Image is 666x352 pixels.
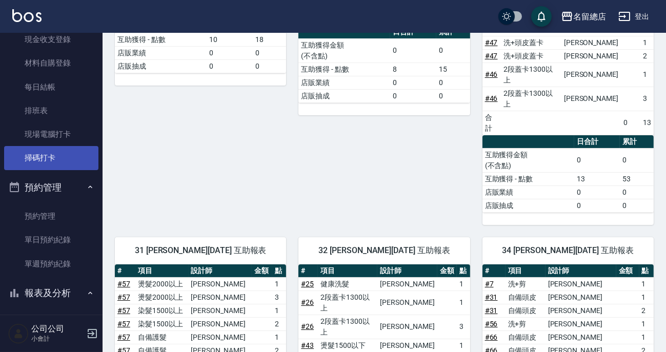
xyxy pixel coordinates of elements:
[4,28,98,51] a: 現金收支登錄
[457,264,470,278] th: 點
[557,6,610,27] button: 名留總店
[457,291,470,315] td: 1
[377,291,437,315] td: [PERSON_NAME]
[574,172,620,185] td: 13
[546,317,616,330] td: [PERSON_NAME]
[390,89,436,102] td: 0
[436,38,470,63] td: 0
[390,63,436,76] td: 8
[311,245,457,256] span: 32 [PERSON_NAME][DATE] 互助報表
[561,49,621,63] td: [PERSON_NAME]
[189,277,252,291] td: [PERSON_NAME]
[4,174,98,201] button: 預約管理
[506,291,546,304] td: 自備頭皮
[531,6,552,27] button: save
[189,264,252,278] th: 設計師
[115,33,207,46] td: 互助獲得 - 點數
[252,264,272,278] th: 金額
[318,291,377,315] td: 2段蓋卡1300以上
[639,264,654,278] th: 點
[207,46,253,59] td: 0
[135,304,188,317] td: 染髮1500以上
[482,135,654,213] table: a dense table
[272,330,286,344] td: 1
[546,304,616,317] td: [PERSON_NAME]
[485,280,494,288] a: #7
[506,317,546,330] td: 洗+剪
[31,324,84,334] h5: 公司公司
[377,339,437,352] td: [PERSON_NAME]
[573,10,606,23] div: 名留總店
[620,135,654,149] th: 累計
[4,122,98,146] a: 現場電腦打卡
[4,99,98,122] a: 排班表
[117,306,130,315] a: #57
[437,264,457,278] th: 金額
[640,87,654,111] td: 3
[115,264,135,278] th: #
[574,148,620,172] td: 0
[4,228,98,252] a: 單日預約紀錄
[640,63,654,87] td: 1
[574,135,620,149] th: 日合計
[117,320,130,328] a: #57
[12,9,42,22] img: Logo
[495,245,641,256] span: 34 [PERSON_NAME][DATE] 互助報表
[620,172,654,185] td: 53
[377,315,437,339] td: [PERSON_NAME]
[318,277,377,291] td: 健康洗髮
[4,51,98,75] a: 材料自購登錄
[620,148,654,172] td: 0
[4,146,98,170] a: 掃碼打卡
[4,280,98,306] button: 報表及分析
[561,63,621,87] td: [PERSON_NAME]
[207,59,253,73] td: 0
[301,280,314,288] a: #25
[301,298,314,306] a: #26
[135,264,188,278] th: 項目
[127,245,274,256] span: 31 [PERSON_NAME][DATE] 互助報表
[298,89,390,102] td: 店販抽成
[189,304,252,317] td: [PERSON_NAME]
[117,280,130,288] a: #57
[377,264,437,278] th: 設計師
[298,63,390,76] td: 互助獲得 - 點數
[377,277,437,291] td: [PERSON_NAME]
[189,330,252,344] td: [PERSON_NAME]
[117,333,130,341] a: #57
[485,333,498,341] a: #66
[189,291,252,304] td: [PERSON_NAME]
[253,59,287,73] td: 0
[318,264,377,278] th: 項目
[135,330,188,344] td: 自備護髮
[639,304,654,317] td: 2
[482,185,574,199] td: 店販業績
[31,334,84,343] p: 小會計
[301,341,314,349] a: #43
[506,264,546,278] th: 項目
[115,59,207,73] td: 店販抽成
[8,323,29,344] img: Person
[436,89,470,102] td: 0
[135,317,188,330] td: 染髮1500以上
[253,33,287,46] td: 18
[621,111,640,135] td: 0
[482,111,501,135] td: 合計
[436,63,470,76] td: 15
[574,185,620,199] td: 0
[301,322,314,330] a: #26
[298,76,390,89] td: 店販業績
[639,277,654,291] td: 1
[4,310,98,334] a: 報表目錄
[485,320,498,328] a: #56
[272,304,286,317] td: 1
[298,38,390,63] td: 互助獲得金額 (不含點)
[546,330,616,344] td: [PERSON_NAME]
[546,291,616,304] td: [PERSON_NAME]
[117,293,130,301] a: #57
[640,36,654,49] td: 1
[482,148,574,172] td: 互助獲得金額 (不含點)
[482,264,506,278] th: #
[640,49,654,63] td: 2
[506,304,546,317] td: 自備頭皮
